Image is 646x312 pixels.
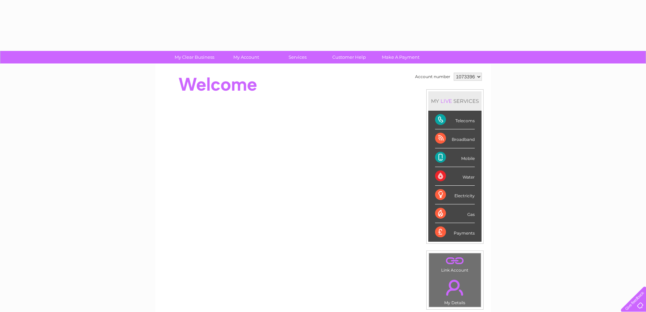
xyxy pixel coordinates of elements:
a: My Account [218,51,274,63]
div: Water [435,167,475,186]
td: Link Account [429,253,481,274]
div: Electricity [435,186,475,204]
div: MY SERVICES [428,91,482,111]
a: Customer Help [321,51,377,63]
div: Gas [435,204,475,223]
td: Account number [413,71,452,82]
div: Broadband [435,129,475,148]
a: Make A Payment [373,51,429,63]
a: . [431,276,479,299]
a: Services [270,51,326,63]
td: My Details [429,274,481,307]
div: Payments [435,223,475,241]
a: . [431,255,479,267]
div: LIVE [439,98,453,104]
div: Telecoms [435,111,475,129]
a: My Clear Business [167,51,222,63]
div: Mobile [435,148,475,167]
